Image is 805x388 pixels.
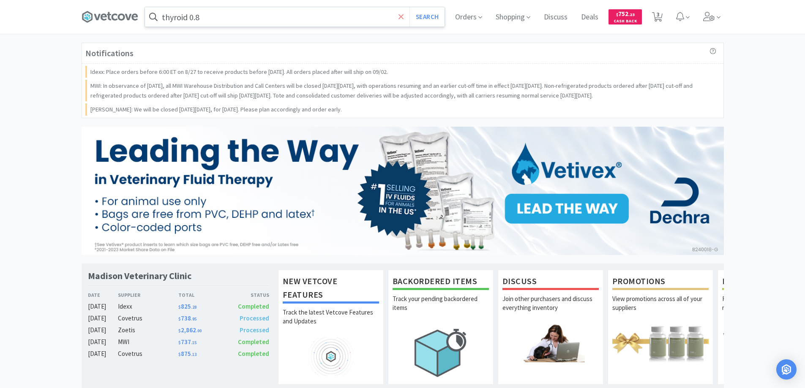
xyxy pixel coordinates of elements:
div: Status [224,291,270,299]
span: . 00 [196,328,202,334]
span: . 95 [191,316,196,322]
h1: Madison Veterinary Clinic [88,270,191,282]
h3: Notifications [85,46,134,60]
a: [DATE]MWI$737.15Completed [88,337,270,347]
span: $ [616,12,618,17]
a: $752.23Cash Back [609,5,642,28]
a: Discuss [540,14,571,21]
span: 738 [178,314,196,322]
div: Covetrus [118,349,178,359]
a: [DATE]Covetrus$738.95Processed [88,313,270,323]
p: Track the latest Vetcove Features and Updates [283,308,379,337]
span: $ [178,352,181,357]
h1: Promotions [612,274,709,290]
span: . 13 [191,352,196,357]
span: Processed [240,314,269,322]
div: [DATE] [88,313,118,323]
h1: New Vetcove Features [283,274,379,304]
div: Covetrus [118,313,178,323]
span: $ [178,340,181,345]
a: Backordered ItemsTrack your pending backordered items [388,270,494,385]
a: Deals [578,14,602,21]
span: 825 [178,302,196,310]
p: Join other purchasers and discuss everything inventory [502,294,599,324]
a: DiscussJoin other purchasers and discuss everything inventory [498,270,603,385]
span: $ [178,304,181,310]
div: Idexx [118,301,178,312]
div: Supplier [118,291,178,299]
span: Cash Back [614,19,637,24]
p: MWI: In observance of [DATE], all MWI Warehouse Distribution and Call Centers will be closed [DAT... [90,81,717,100]
a: [DATE]Zoetis$2,862.00Processed [88,325,270,335]
span: $ [178,316,181,322]
div: Total [178,291,224,299]
a: PromotionsView promotions across all of your suppliers [608,270,713,385]
div: [DATE] [88,325,118,335]
div: [DATE] [88,337,118,347]
div: Date [88,291,118,299]
h1: Backordered Items [393,274,489,290]
span: . 28 [191,304,196,310]
img: hero_promotions.png [612,324,709,362]
div: [DATE] [88,301,118,312]
span: 875 [178,350,196,358]
span: Processed [240,326,269,334]
h1: Discuss [502,274,599,290]
a: 3 [649,14,666,22]
input: Search by item, sku, manufacturer, ingredient, size... [145,7,445,27]
img: hero_backorders.png [393,324,489,382]
p: View promotions across all of your suppliers [612,294,709,324]
span: . 15 [191,340,196,345]
div: Open Intercom Messenger [776,359,797,380]
span: Completed [238,338,269,346]
span: 2,862 [178,326,202,334]
p: Track your pending backordered items [393,294,489,324]
span: Completed [238,302,269,310]
div: MWI [118,337,178,347]
a: [DATE]Covetrus$875.13Completed [88,349,270,359]
div: [DATE] [88,349,118,359]
span: 752 [616,10,635,18]
p: [PERSON_NAME]: We will be closed [DATE][DATE], for [DATE]. Please plan accordingly and order early. [90,105,342,114]
a: [DATE]Idexx$825.28Completed [88,301,270,312]
span: 737 [178,338,196,346]
img: 6bcff1d5513c4292bcae26201ab6776f.jpg [82,127,724,255]
div: Zoetis [118,325,178,335]
p: Idexx: Place orders before 6:00 ET on 8/27 to receive products before [DATE]. All orders placed a... [90,67,388,76]
img: hero_feature_roadmap.png [283,337,379,376]
span: . 23 [628,12,635,17]
button: Search [409,7,445,27]
span: Completed [238,350,269,358]
img: hero_discuss.png [502,324,599,362]
span: $ [178,328,181,334]
a: New Vetcove FeaturesTrack the latest Vetcove Features and Updates [278,270,384,385]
